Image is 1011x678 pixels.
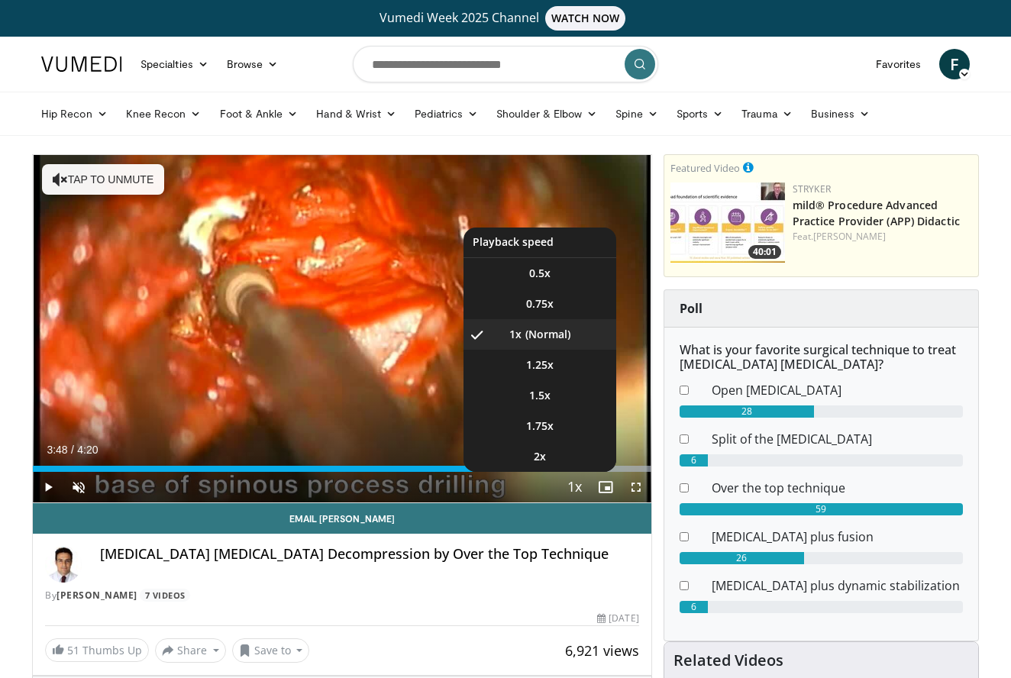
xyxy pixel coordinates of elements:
a: Hand & Wrist [307,98,405,129]
a: 51 Thumbs Up [45,638,149,662]
span: 1x [509,327,522,342]
button: Play [33,472,63,502]
a: Pediatrics [405,98,487,129]
span: 4:20 [77,444,98,456]
span: 0.75x [526,296,554,312]
a: [PERSON_NAME] [813,230,886,243]
div: 6 [680,601,709,613]
dd: Over the top technique [700,479,974,497]
img: 4f822da0-6aaa-4e81-8821-7a3c5bb607c6.150x105_q85_crop-smart_upscale.jpg [670,182,785,263]
h4: Related Videos [673,651,783,670]
button: Share [155,638,226,663]
button: Save to [232,638,310,663]
a: mild® Procedure Advanced Practice Provider (APP) Didactic [793,198,960,228]
div: [DATE] [597,612,638,625]
strong: Poll [680,300,703,317]
a: Vumedi Week 2025 ChannelWATCH NOW [44,6,967,31]
span: 0.5x [529,266,551,281]
span: 1.5x [529,388,551,403]
a: Shoulder & Elbow [487,98,606,129]
a: F [939,49,970,79]
button: Tap to unmute [42,164,164,195]
span: 2x [534,449,546,464]
dd: [MEDICAL_DATA] plus dynamic stabilization [700,576,974,595]
a: Browse [218,49,288,79]
a: Knee Recon [117,98,211,129]
dd: Split of the [MEDICAL_DATA] [700,430,974,448]
button: Unmute [63,472,94,502]
a: 7 Videos [140,589,190,602]
h4: [MEDICAL_DATA] [MEDICAL_DATA] Decompression by Over the Top Technique [100,546,639,563]
button: Playback Rate [560,472,590,502]
span: 3:48 [47,444,67,456]
img: Avatar [45,546,82,583]
dd: Open [MEDICAL_DATA] [700,381,974,399]
a: Hip Recon [32,98,117,129]
div: By [45,589,639,602]
a: Stryker [793,182,831,195]
div: Progress Bar [33,466,651,472]
small: Featured Video [670,161,740,175]
a: Business [802,98,880,129]
span: 51 [67,643,79,657]
span: 1.25x [526,357,554,373]
a: Favorites [867,49,930,79]
div: Feat. [793,230,972,244]
span: 6,921 views [565,641,639,660]
div: 6 [680,454,709,467]
span: WATCH NOW [545,6,626,31]
div: 28 [680,405,814,418]
a: Specialties [131,49,218,79]
dd: [MEDICAL_DATA] plus fusion [700,528,974,546]
div: 59 [680,503,963,515]
a: [PERSON_NAME] [57,589,137,602]
button: Enable picture-in-picture mode [590,472,621,502]
span: / [71,444,74,456]
a: 40:01 [670,182,785,263]
button: Fullscreen [621,472,651,502]
span: 1.75x [526,418,554,434]
h6: What is your favorite surgical technique to treat [MEDICAL_DATA] [MEDICAL_DATA]? [680,343,963,372]
input: Search topics, interventions [353,46,658,82]
video-js: Video Player [33,155,651,503]
span: 40:01 [748,245,781,259]
div: 26 [680,552,805,564]
a: Email [PERSON_NAME] [33,503,651,534]
img: VuMedi Logo [41,56,122,72]
a: Spine [606,98,667,129]
a: Trauma [732,98,802,129]
a: Sports [667,98,733,129]
a: Foot & Ankle [211,98,308,129]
